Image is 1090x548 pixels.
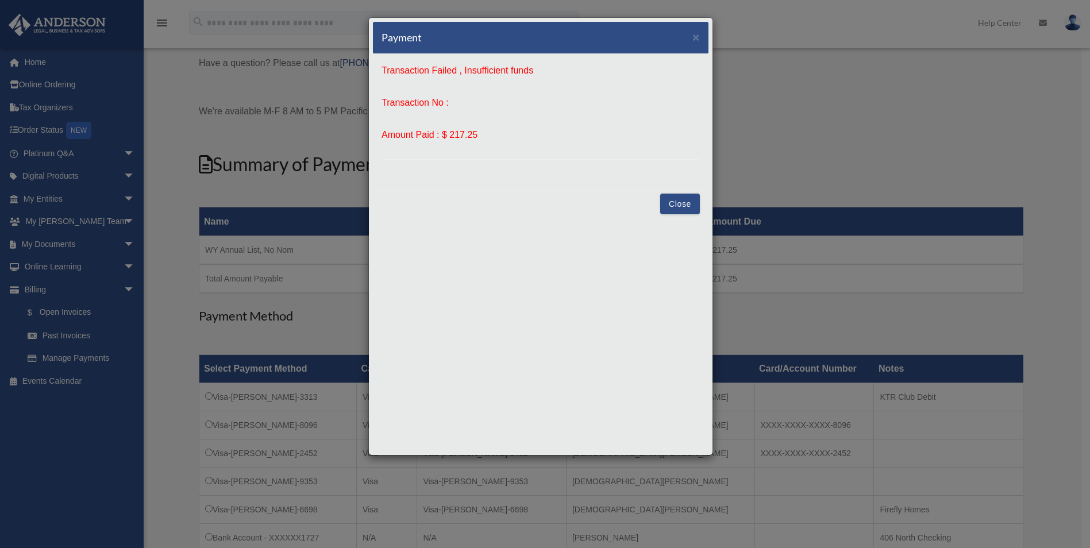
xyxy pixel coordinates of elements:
button: Close [660,194,700,214]
span: × [692,30,700,44]
p: Amount Paid : $ 217.25 [382,127,700,143]
h5: Payment [382,30,422,45]
p: Transaction Failed , Insufficient funds [382,63,700,79]
button: Close [692,31,700,43]
p: Transaction No : [382,95,700,111]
